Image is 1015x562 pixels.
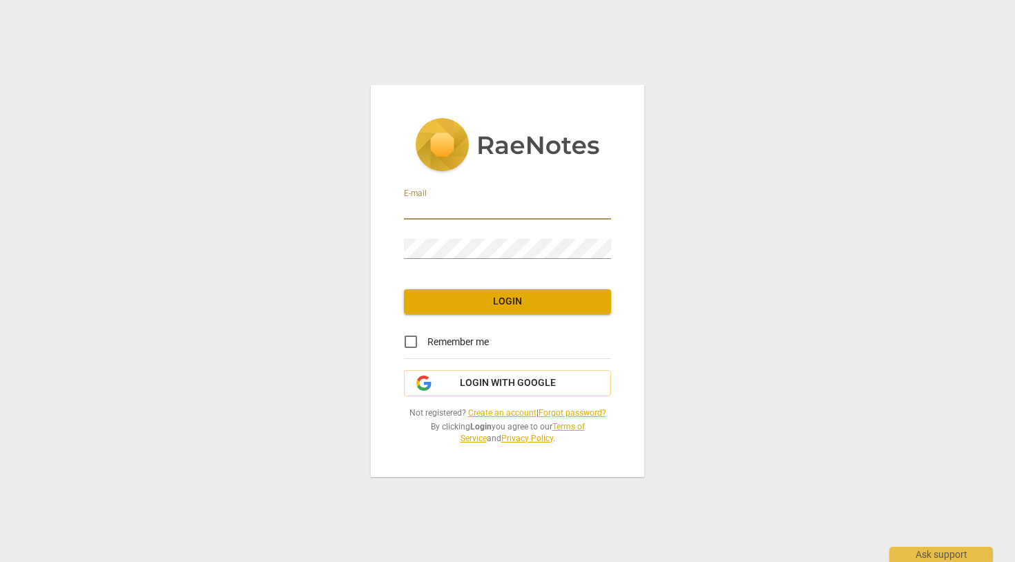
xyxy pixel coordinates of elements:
[460,376,556,390] span: Login with Google
[404,421,611,444] span: By clicking you agree to our and .
[889,547,993,562] div: Ask support
[415,295,600,309] span: Login
[427,335,489,349] span: Remember me
[415,118,600,175] img: 5ac2273c67554f335776073100b6d88f.svg
[470,422,492,432] b: Login
[404,407,611,419] span: Not registered? |
[461,422,585,443] a: Terms of Service
[501,434,553,443] a: Privacy Policy
[404,370,611,396] button: Login with Google
[404,190,427,198] label: E-mail
[404,289,611,314] button: Login
[468,408,536,418] a: Create an account
[539,408,606,418] a: Forgot password?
